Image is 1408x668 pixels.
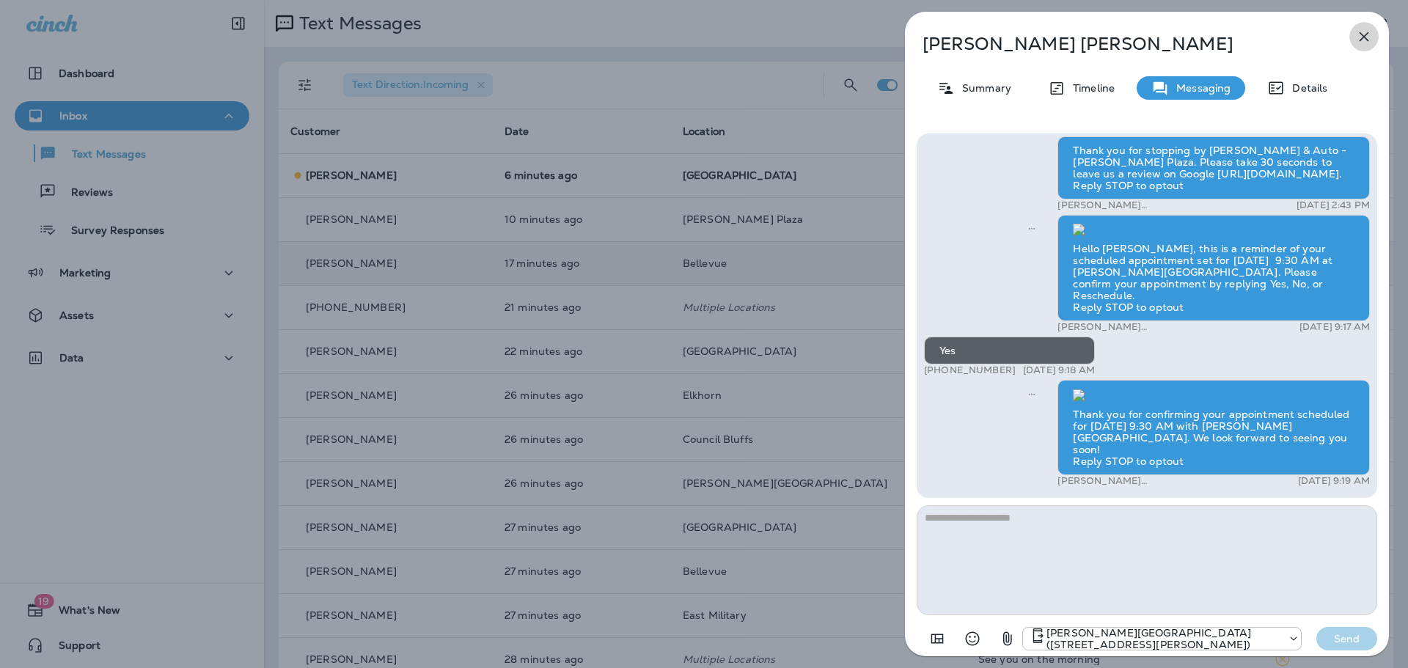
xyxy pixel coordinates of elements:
[1057,199,1244,211] p: [PERSON_NAME][GEOGRAPHIC_DATA] ([STREET_ADDRESS][PERSON_NAME])
[1057,215,1370,322] div: Hello [PERSON_NAME], this is a reminder of your scheduled appointment set for [DATE] 9:30 AM at [...
[1023,627,1301,650] div: +1 (402) 964-1340
[1046,627,1280,650] p: [PERSON_NAME][GEOGRAPHIC_DATA] ([STREET_ADDRESS][PERSON_NAME])
[1028,386,1035,400] span: Sent
[1057,321,1244,333] p: [PERSON_NAME][GEOGRAPHIC_DATA] ([STREET_ADDRESS][PERSON_NAME])
[1057,380,1370,475] div: Thank you for confirming your appointment scheduled for [DATE] 9:30 AM with [PERSON_NAME][GEOGRAP...
[1073,224,1085,235] img: twilio-download
[1057,475,1244,487] p: [PERSON_NAME][GEOGRAPHIC_DATA] ([STREET_ADDRESS][PERSON_NAME])
[958,624,987,653] button: Select an emoji
[1298,475,1370,487] p: [DATE] 9:19 AM
[1299,321,1370,333] p: [DATE] 9:17 AM
[1066,82,1115,94] p: Timeline
[1297,199,1370,211] p: [DATE] 2:43 PM
[1028,221,1035,235] span: Sent
[924,364,1016,376] p: [PHONE_NUMBER]
[1023,364,1095,376] p: [DATE] 9:18 AM
[1285,82,1327,94] p: Details
[955,82,1011,94] p: Summary
[923,624,952,653] button: Add in a premade template
[1057,136,1370,199] div: Thank you for stopping by [PERSON_NAME] & Auto - [PERSON_NAME] Plaza. Please take 30 seconds to l...
[924,337,1095,364] div: Yes
[1073,389,1085,401] img: twilio-download
[923,34,1323,54] p: [PERSON_NAME] [PERSON_NAME]
[1169,82,1231,94] p: Messaging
